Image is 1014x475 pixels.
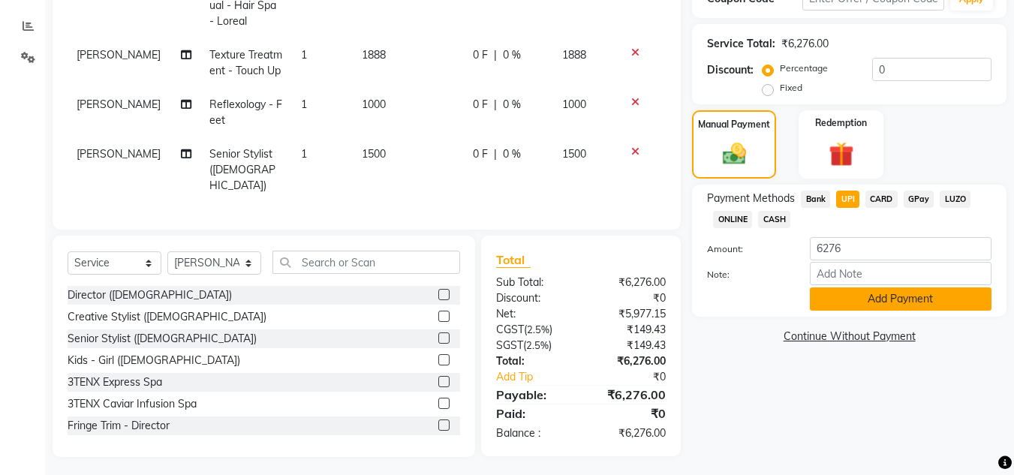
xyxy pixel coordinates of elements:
span: GPay [904,191,934,208]
a: Continue Without Payment [695,329,1003,344]
div: ₹0 [581,404,677,422]
div: 3TENX Express Spa [68,374,162,390]
span: UPI [836,191,859,208]
img: _gift.svg [821,139,862,170]
span: 0 % [503,47,521,63]
span: | [494,47,497,63]
div: ( ) [485,338,581,353]
div: Service Total: [707,36,775,52]
img: _cash.svg [715,140,754,167]
div: Sub Total: [485,275,581,290]
div: Payable: [485,386,581,404]
div: ₹5,977.15 [581,306,677,322]
label: Fixed [780,81,802,95]
div: Senior Stylist ([DEMOGRAPHIC_DATA]) [68,331,257,347]
span: SGST [496,338,523,352]
span: 1888 [362,48,386,62]
span: 1888 [562,48,586,62]
span: Senior Stylist ([DEMOGRAPHIC_DATA]) [209,147,275,192]
span: 0 F [473,47,488,63]
span: CGST [496,323,524,336]
div: Net: [485,306,581,322]
span: ONLINE [713,211,752,228]
div: Paid: [485,404,581,422]
span: Payment Methods [707,191,795,206]
span: [PERSON_NAME] [77,98,161,111]
input: Add Note [810,262,991,285]
div: ₹149.43 [581,322,677,338]
div: Discount: [707,62,754,78]
div: 3TENX Caviar Infusion Spa [68,396,197,412]
span: 2.5% [527,323,549,335]
span: 0 % [503,146,521,162]
div: ₹6,276.00 [581,386,677,404]
button: Add Payment [810,287,991,311]
span: LUZO [940,191,970,208]
span: | [494,97,497,113]
label: Amount: [696,242,798,256]
span: 0 F [473,97,488,113]
input: Amount [810,237,991,260]
label: Percentage [780,62,828,75]
div: ₹149.43 [581,338,677,353]
div: Fringe Trim - Director [68,418,170,434]
div: ₹6,276.00 [581,353,677,369]
span: 1000 [562,98,586,111]
div: Kids - Girl ([DEMOGRAPHIC_DATA]) [68,353,240,368]
div: ₹6,276.00 [581,275,677,290]
span: 1 [301,98,307,111]
span: Total [496,252,531,268]
div: ₹0 [581,290,677,306]
div: ( ) [485,322,581,338]
span: 2.5% [526,339,549,351]
div: Total: [485,353,581,369]
span: 1000 [362,98,386,111]
span: 0 F [473,146,488,162]
span: [PERSON_NAME] [77,48,161,62]
label: Redemption [815,116,867,130]
span: [PERSON_NAME] [77,147,161,161]
input: Search or Scan [272,251,460,274]
span: | [494,146,497,162]
span: 1500 [562,147,586,161]
span: 0 % [503,97,521,113]
div: Balance : [485,425,581,441]
div: ₹6,276.00 [581,425,677,441]
span: CASH [758,211,790,228]
label: Note: [696,268,798,281]
span: 1 [301,48,307,62]
span: 1500 [362,147,386,161]
a: Add Tip [485,369,597,385]
div: Creative Stylist ([DEMOGRAPHIC_DATA]) [68,309,266,325]
div: Discount: [485,290,581,306]
div: ₹6,276.00 [781,36,829,52]
span: CARD [865,191,898,208]
span: 1 [301,147,307,161]
span: Reflexology - Feet [209,98,282,127]
div: Director ([DEMOGRAPHIC_DATA]) [68,287,232,303]
span: Bank [801,191,830,208]
span: Texture Treatment - Touch Up [209,48,282,77]
label: Manual Payment [698,118,770,131]
div: ₹0 [597,369,678,385]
